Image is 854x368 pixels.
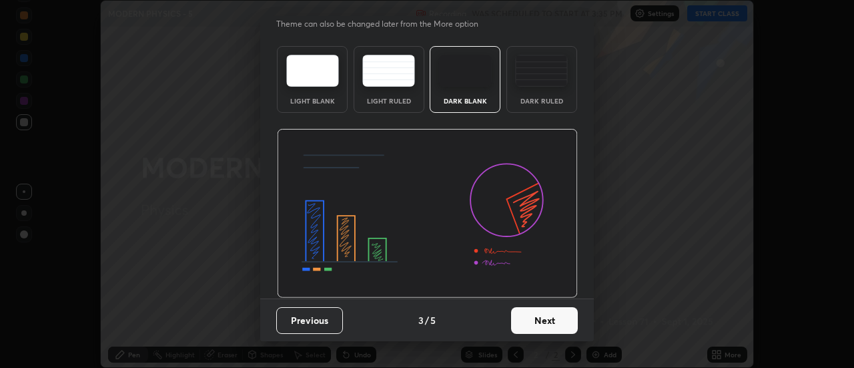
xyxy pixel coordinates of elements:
h4: 3 [418,313,424,327]
img: lightTheme.e5ed3b09.svg [286,55,339,87]
p: Theme can also be changed later from the More option [276,18,492,30]
button: Next [511,307,578,334]
img: darkRuledTheme.de295e13.svg [515,55,568,87]
h4: 5 [430,313,436,327]
div: Light Ruled [362,98,416,104]
div: Light Blank [286,98,339,104]
h4: / [425,313,429,327]
div: Dark Ruled [515,98,568,104]
div: Dark Blank [438,98,492,104]
img: darkThemeBanner.d06ce4a2.svg [277,129,578,299]
img: lightRuledTheme.5fabf969.svg [362,55,415,87]
button: Previous [276,307,343,334]
img: darkTheme.f0cc69e5.svg [439,55,492,87]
